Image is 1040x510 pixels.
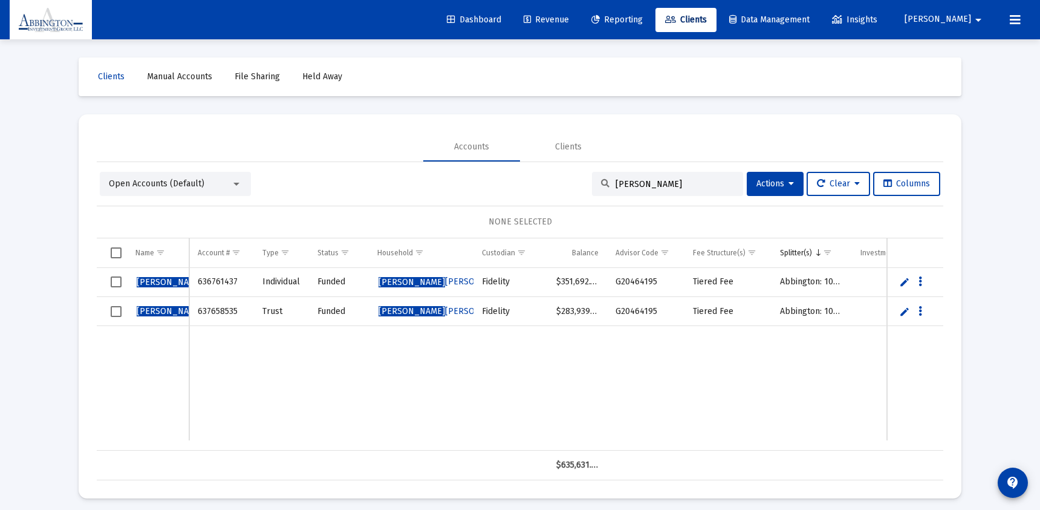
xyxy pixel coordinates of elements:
[591,15,643,25] span: Reporting
[127,238,189,267] td: Column Name
[665,15,707,25] span: Clients
[317,306,360,318] div: Funded
[379,306,445,316] span: [PERSON_NAME]
[340,248,349,257] span: Show filter options for column 'Status'
[147,71,212,82] span: Manual Accounts
[747,248,756,257] span: Show filter options for column 'Fee Structure(s)'
[379,306,556,316] span: [PERSON_NAME] Household
[883,178,930,189] span: Columns
[254,297,310,326] td: Trust
[98,71,125,82] span: Clients
[607,238,684,267] td: Column Advisor Code
[109,178,204,189] span: Open Accounts (Default)
[852,238,948,267] td: Column Investment Model
[111,276,122,287] div: Select row
[582,8,652,32] a: Reporting
[454,141,489,153] div: Accounts
[415,248,424,257] span: Show filter options for column 'Household'
[616,248,658,258] div: Advisor Code
[254,268,310,297] td: Individual
[447,15,501,25] span: Dashboard
[137,65,222,89] a: Manual Accounts
[106,216,934,228] div: NONE SELECTED
[548,297,607,326] td: $283,939.81
[1006,476,1020,490] mat-icon: contact_support
[660,248,669,257] span: Show filter options for column 'Advisor Code'
[817,178,860,189] span: Clear
[832,15,877,25] span: Insights
[281,248,290,257] span: Show filter options for column 'Type'
[111,306,122,317] div: Select row
[822,8,887,32] a: Insights
[309,238,369,267] td: Column Status
[156,248,165,257] span: Show filter options for column 'Name'
[137,277,203,287] span: [PERSON_NAME]
[97,238,943,480] div: Data grid
[317,248,339,258] div: Status
[556,459,599,471] div: $635,631.93
[572,248,599,258] div: Balance
[189,268,253,297] td: 636761437
[262,248,279,258] div: Type
[473,297,547,326] td: Fidelity
[19,8,83,32] img: Dashboard
[254,238,310,267] td: Column Type
[111,247,122,258] div: Select all
[379,276,556,287] span: [PERSON_NAME] Household
[137,276,270,287] span: [PERSON_NAME]
[780,248,812,258] div: Splitter(s)
[369,238,473,267] td: Column Household
[548,238,607,267] td: Column Balance
[971,8,986,32] mat-icon: arrow_drop_down
[189,297,253,326] td: 637658535
[514,8,579,32] a: Revenue
[137,306,270,316] span: [PERSON_NAME]
[482,248,515,258] div: Custodian
[88,65,134,89] a: Clients
[135,248,154,258] div: Name
[720,8,819,32] a: Data Management
[555,141,582,153] div: Clients
[377,273,557,291] a: [PERSON_NAME][PERSON_NAME] Household
[756,178,794,189] span: Actions
[899,276,910,287] a: Edit
[772,297,852,326] td: Abbington: 100.0
[524,15,569,25] span: Revenue
[137,306,203,316] span: [PERSON_NAME]
[317,276,360,288] div: Funded
[377,302,557,321] a: [PERSON_NAME][PERSON_NAME] Household
[772,238,852,267] td: Column Splitter(s)
[135,302,271,321] a: [PERSON_NAME][PERSON_NAME]
[655,8,717,32] a: Clients
[437,8,511,32] a: Dashboard
[235,71,280,82] span: File Sharing
[684,238,772,267] td: Column Fee Structure(s)
[823,248,832,257] span: Show filter options for column 'Splitter(s)'
[379,277,445,287] span: [PERSON_NAME]
[607,268,684,297] td: G20464195
[860,248,918,258] div: Investment Model
[693,248,746,258] div: Fee Structure(s)
[473,268,547,297] td: Fidelity
[607,297,684,326] td: G20464195
[473,238,547,267] td: Column Custodian
[135,273,271,291] a: [PERSON_NAME][PERSON_NAME]
[905,15,971,25] span: [PERSON_NAME]
[729,15,810,25] span: Data Management
[198,248,230,258] div: Account #
[232,248,241,257] span: Show filter options for column 'Account #'
[772,268,852,297] td: Abbington: 100.0
[747,172,804,196] button: Actions
[377,248,413,258] div: Household
[890,7,1000,31] button: [PERSON_NAME]
[517,248,526,257] span: Show filter options for column 'Custodian'
[684,297,772,326] td: Tiered Fee
[225,65,290,89] a: File Sharing
[684,268,772,297] td: Tiered Fee
[293,65,352,89] a: Held Away
[807,172,870,196] button: Clear
[302,71,342,82] span: Held Away
[899,306,910,317] a: Edit
[189,238,253,267] td: Column Account #
[548,268,607,297] td: $351,692.12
